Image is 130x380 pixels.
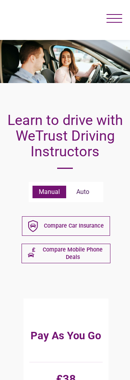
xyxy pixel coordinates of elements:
img: PURPLE-Group-47 [28,246,36,261]
h3: Pay As You Go [31,314,101,357]
span: Compare Mobile Phone Deals [42,246,104,261]
a: Group 43 Compare Car Insurance [22,216,110,236]
img: Group 43 [28,220,38,232]
span: Compare Car Insurance [44,222,104,230]
a: PURPLE-Group-47 Compare Mobile Phone Deals [22,244,110,263]
label: Manual [32,186,66,198]
label: Auto [66,186,99,198]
